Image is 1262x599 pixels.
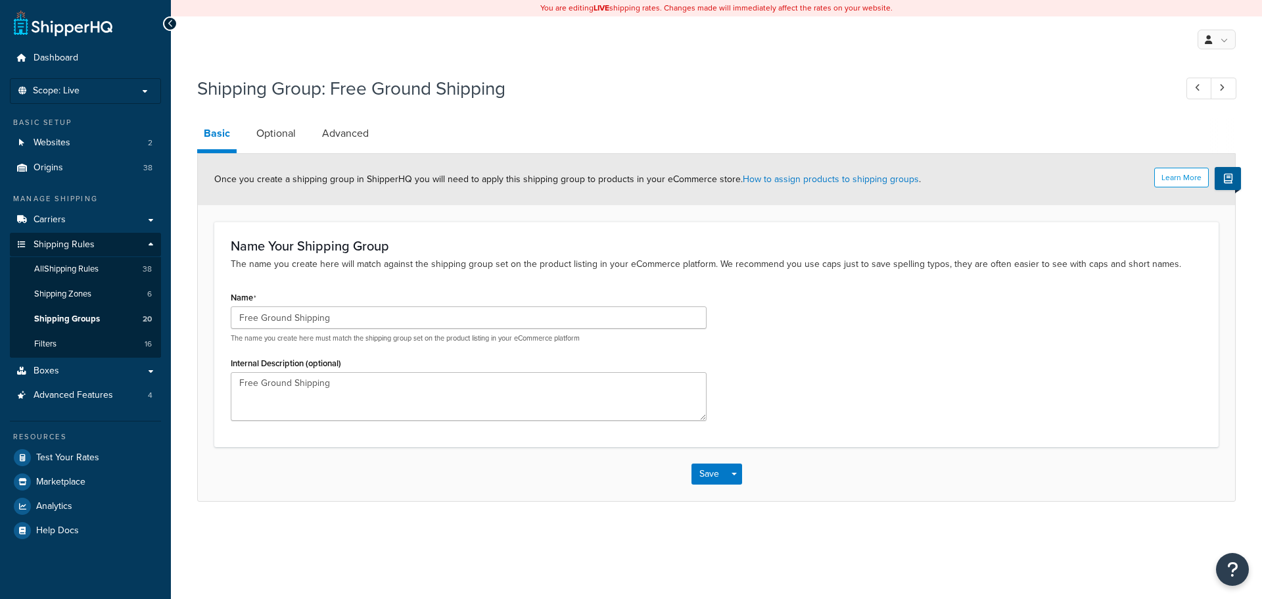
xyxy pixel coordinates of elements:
[10,193,161,204] div: Manage Shipping
[743,172,919,186] a: How to assign products to shipping groups
[143,314,152,325] span: 20
[231,239,1202,253] h3: Name Your Shipping Group
[10,257,161,281] a: AllShipping Rules38
[10,46,161,70] a: Dashboard
[10,307,161,331] a: Shipping Groups20
[691,464,727,485] button: Save
[10,282,161,306] a: Shipping Zones6
[33,85,80,97] span: Scope: Live
[231,372,707,421] textarea: Free Ground Shipping
[10,359,161,383] a: Boxes
[10,332,161,356] a: Filters16
[143,264,152,275] span: 38
[10,383,161,408] a: Advanced Features4
[10,307,161,331] li: Shipping Groups
[34,53,78,64] span: Dashboard
[250,118,302,149] a: Optional
[231,293,256,303] label: Name
[34,289,91,300] span: Shipping Zones
[197,76,1162,101] h1: Shipping Group: Free Ground Shipping
[10,117,161,128] div: Basic Setup
[1211,78,1236,99] a: Next Record
[147,289,152,300] span: 6
[10,431,161,443] div: Resources
[10,208,161,232] a: Carriers
[10,494,161,518] a: Analytics
[10,470,161,494] a: Marketplace
[1216,553,1249,586] button: Open Resource Center
[10,282,161,306] li: Shipping Zones
[148,137,152,149] span: 2
[231,257,1202,272] p: The name you create here will match against the shipping group set on the product listing in your...
[10,383,161,408] li: Advanced Features
[34,239,95,251] span: Shipping Rules
[36,525,79,537] span: Help Docs
[34,137,70,149] span: Websites
[10,131,161,155] li: Websites
[10,156,161,180] li: Origins
[34,390,113,401] span: Advanced Features
[10,131,161,155] a: Websites2
[315,118,375,149] a: Advanced
[231,358,341,368] label: Internal Description (optional)
[231,333,707,343] p: The name you create here must match the shipping group set on the product listing in your eCommer...
[10,156,161,180] a: Origins38
[214,172,921,186] span: Once you create a shipping group in ShipperHQ you will need to apply this shipping group to produ...
[1215,167,1241,190] button: Show Help Docs
[34,214,66,226] span: Carriers
[594,2,609,14] b: LIVE
[34,339,57,350] span: Filters
[34,162,63,174] span: Origins
[34,366,59,377] span: Boxes
[197,118,237,153] a: Basic
[1186,78,1212,99] a: Previous Record
[36,477,85,488] span: Marketplace
[1154,168,1209,187] button: Learn More
[34,264,99,275] span: All Shipping Rules
[145,339,152,350] span: 16
[36,501,72,512] span: Analytics
[10,233,161,358] li: Shipping Rules
[10,446,161,469] a: Test Your Rates
[148,390,152,401] span: 4
[10,332,161,356] li: Filters
[10,519,161,542] a: Help Docs
[10,233,161,257] a: Shipping Rules
[36,452,99,464] span: Test Your Rates
[143,162,152,174] span: 38
[34,314,100,325] span: Shipping Groups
